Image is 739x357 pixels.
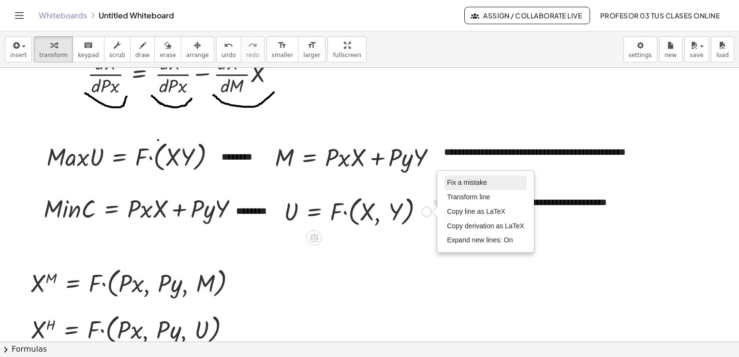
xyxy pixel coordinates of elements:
button: settings [623,36,657,62]
button: fullscreen [327,36,366,62]
button: Toggle navigation [12,8,27,23]
i: undo [224,40,233,51]
span: undo [222,52,236,59]
i: format_size [278,40,287,51]
span: Profesor 03 Tus Clases Online [600,11,720,20]
span: larger [303,52,320,59]
i: format_size [307,40,316,51]
span: arrange [186,52,209,59]
span: Fix a mistake [447,178,487,186]
span: Copy line as LaTeX [447,208,505,215]
span: Expand new lines: On [447,236,513,244]
button: Profesor 03 Tus Clases Online [592,7,727,24]
button: format_sizesmaller [266,36,298,62]
button: new [659,36,682,62]
span: draw [135,52,150,59]
span: Assign / Collaborate Live [473,11,582,20]
i: redo [248,40,257,51]
button: load [711,36,734,62]
span: smaller [272,52,293,59]
button: draw [130,36,155,62]
button: transform [34,36,73,62]
button: erase [154,36,181,62]
span: keypad [78,52,99,59]
button: arrange [181,36,214,62]
span: erase [160,52,176,59]
span: settings [629,52,652,59]
span: load [716,52,729,59]
button: format_sizelarger [298,36,325,62]
span: fullscreen [333,52,361,59]
span: save [690,52,703,59]
span: new [665,52,677,59]
button: save [684,36,709,62]
span: redo [246,52,259,59]
span: Transform line [447,193,490,201]
button: redoredo [241,36,265,62]
button: keyboardkeypad [73,36,104,62]
i: keyboard [84,40,93,51]
a: Whiteboards [39,11,87,20]
button: Assign / Collaborate Live [464,7,591,24]
button: scrub [104,36,131,62]
span: scrub [109,52,125,59]
button: undoundo [216,36,241,62]
span: insert [10,52,27,59]
button: insert [5,36,32,62]
div: Apply the same math to both sides of the equation [306,230,322,245]
span: Copy derivation as LaTeX [447,222,524,230]
span: transform [39,52,68,59]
